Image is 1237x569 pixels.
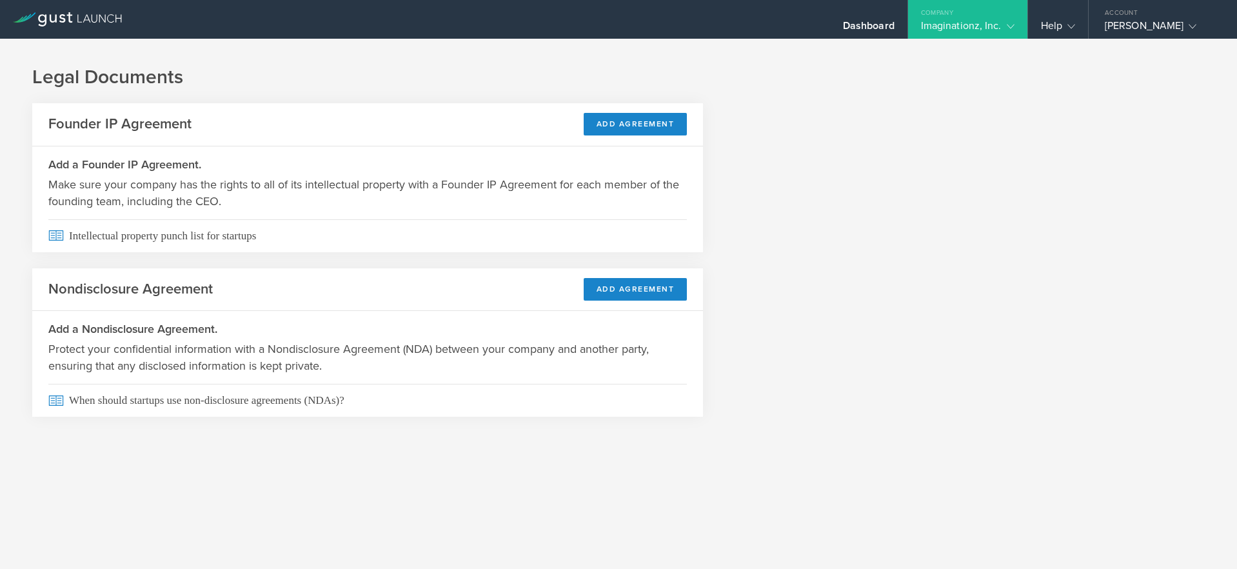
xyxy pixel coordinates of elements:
div: Help [1041,19,1075,39]
a: When should startups use non-disclosure agreements (NDAs)? [32,384,703,417]
p: Make sure your company has the rights to all of its intellectual property with a Founder IP Agree... [48,176,687,210]
div: [PERSON_NAME] [1105,19,1214,39]
a: Intellectual property punch list for startups [32,219,703,252]
div: Dashboard [843,19,895,39]
button: Add Agreement [584,278,688,301]
div: Imaginationz, Inc. [921,19,1014,39]
h2: Nondisclosure Agreement [48,280,213,299]
h3: Add a Nondisclosure Agreement. [48,321,687,337]
span: Intellectual property punch list for startups [48,219,687,252]
h3: Add a Founder IP Agreement. [48,156,687,173]
span: When should startups use non-disclosure agreements (NDAs)? [48,384,687,417]
p: Protect your confidential information with a Nondisclosure Agreement (NDA) between your company a... [48,341,687,374]
h2: Founder IP Agreement [48,115,192,134]
button: Add Agreement [584,113,688,135]
h1: Legal Documents [32,65,1205,90]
